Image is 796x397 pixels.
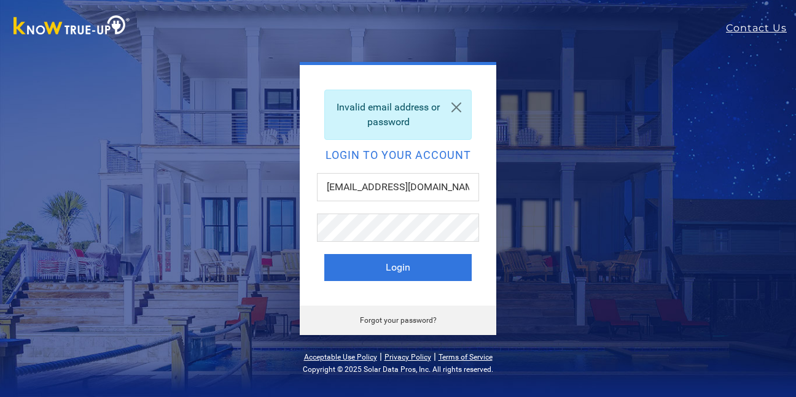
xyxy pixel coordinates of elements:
a: Acceptable Use Policy [304,353,377,361]
span: | [380,350,382,362]
a: Close [442,90,471,125]
span: | [434,350,436,362]
button: Login [324,254,472,281]
img: Know True-Up [7,13,136,40]
a: Forgot your password? [360,316,437,325]
h2: Login to your account [324,150,472,161]
div: Invalid email address or password [324,90,472,140]
input: Email [317,173,479,201]
a: Terms of Service [439,353,493,361]
a: Contact Us [726,21,796,36]
a: Privacy Policy [384,353,431,361]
